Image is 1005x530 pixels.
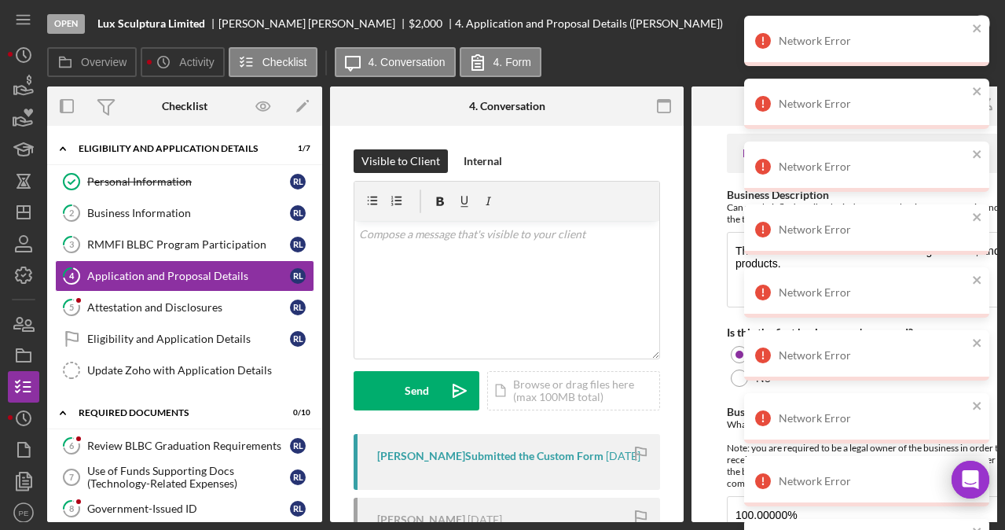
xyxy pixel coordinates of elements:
[282,408,310,418] div: 0 / 10
[493,56,531,68] label: 4. Form
[290,501,306,517] div: R L
[55,430,314,462] a: 6Review BLBC Graduation RequirementsRL
[87,238,290,251] div: RMMFI BLBC Program Participation
[81,56,127,68] label: Overview
[290,438,306,454] div: R L
[55,292,314,323] a: 5Attestation and DisclosuresRL
[55,462,314,493] a: 7Use of Funds Supporting Docs (Technology-Related Expenses)RL
[69,208,74,218] tspan: 2
[262,56,307,68] label: Checklist
[606,450,640,462] time: 2025-09-04 21:17
[55,260,314,292] a: 4Application and Proposal DetailsRL
[69,239,74,249] tspan: 3
[290,268,306,284] div: R L
[290,300,306,315] div: R L
[69,473,74,482] tspan: 7
[55,355,314,386] a: Update Zoho with Application Details
[55,166,314,197] a: Personal InformationRL
[79,408,271,418] div: Required Documents
[727,188,829,201] label: Business Description
[779,412,967,425] div: Network Error
[55,229,314,260] a: 3RMMFI BLBC Program ParticipationRL
[87,301,290,314] div: Attestation and Disclosures
[972,274,983,289] button: close
[972,148,983,163] button: close
[87,333,290,345] div: Eligibility and Application Details
[69,440,75,451] tspan: 6
[870,8,997,39] button: Mark Complete
[779,98,967,110] div: Network Error
[55,323,314,355] a: Eligibility and Application DetailsRL
[361,149,440,173] div: Visible to Client
[290,205,306,221] div: R L
[354,371,479,410] button: Send
[141,47,224,77] button: Activity
[779,223,967,236] div: Network Error
[377,513,465,526] div: [PERSON_NAME]
[87,270,290,282] div: Application and Proposal Details
[282,144,310,153] div: 1 / 7
[290,237,306,252] div: R L
[69,302,74,312] tspan: 5
[972,211,983,226] button: close
[335,47,456,77] button: 4. Conversation
[779,475,967,488] div: Network Error
[972,337,983,351] button: close
[464,149,502,173] div: Internal
[779,160,967,173] div: Network Error
[87,207,290,219] div: Business Information
[779,349,967,362] div: Network Error
[456,149,510,173] button: Internal
[69,503,74,513] tspan: 8
[468,513,502,526] time: 2025-09-03 21:27
[455,17,723,30] div: 4. Application and Proposal Details ([PERSON_NAME])
[19,509,29,517] text: PE
[87,175,290,188] div: Personal Information
[886,8,962,39] div: Mark Complete
[354,149,448,173] button: Visible to Client
[55,197,314,229] a: 2Business InformationRL
[952,461,989,499] div: Open Intercom Messenger
[779,35,967,47] div: Network Error
[727,405,834,418] label: Business ownership %
[8,497,39,528] button: PE
[47,47,137,77] button: Overview
[377,450,603,462] div: [PERSON_NAME] Submitted the Custom Form
[972,85,983,100] button: close
[290,469,306,485] div: R L
[87,364,314,377] div: Update Zoho with Application Details
[97,17,205,30] b: Lux Sculptura Limited
[162,100,207,112] div: Checklist
[405,371,429,410] div: Send
[779,286,967,299] div: Network Error
[469,100,545,112] div: 4. Conversation
[47,14,85,34] div: Open
[55,493,314,524] a: 8Government-Issued IDRL
[218,17,409,30] div: [PERSON_NAME] [PERSON_NAME]
[972,22,983,37] button: close
[87,502,290,515] div: Government-Issued ID
[460,47,541,77] button: 4. Form
[229,47,317,77] button: Checklist
[369,56,446,68] label: 4. Conversation
[409,17,442,30] span: $2,000
[290,331,306,347] div: R L
[87,440,290,452] div: Review BLBC Graduation Requirements
[69,271,75,281] tspan: 4
[290,174,306,190] div: R L
[972,399,983,414] button: close
[79,144,271,153] div: Eligibility and Application Details
[179,56,214,68] label: Activity
[87,465,290,490] div: Use of Funds Supporting Docs (Technology-Related Expenses)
